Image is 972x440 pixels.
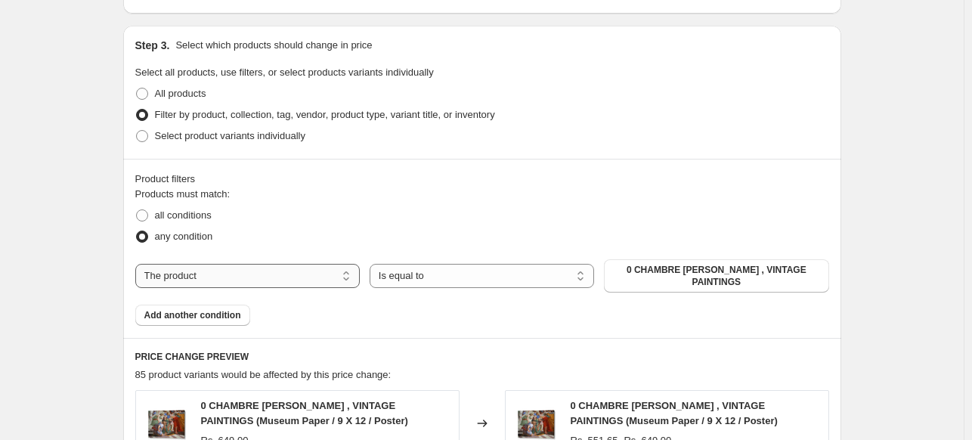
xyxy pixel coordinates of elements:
span: Select product variants individually [155,130,305,141]
span: Select all products, use filters, or select products variants individually [135,67,434,78]
span: 0 CHAMBRE [PERSON_NAME] , VINTAGE PAINTINGS (Museum Paper / 9 X 12 / Poster) [571,400,778,426]
span: Products must match: [135,188,231,200]
span: 0 CHAMBRE [PERSON_NAME] , VINTAGE PAINTINGS (Museum Paper / 9 X 12 / Poster) [201,400,408,426]
h6: PRICE CHANGE PREVIEW [135,351,829,363]
button: Add another condition [135,305,250,326]
p: Select which products should change in price [175,38,372,53]
span: any condition [155,231,213,242]
span: Add another condition [144,309,241,321]
div: Product filters [135,172,829,187]
span: Filter by product, collection, tag, vendor, product type, variant title, or inventory [155,109,495,120]
h2: Step 3. [135,38,170,53]
span: 0 CHAMBRE [PERSON_NAME] , VINTAGE PAINTINGS [613,264,819,288]
span: All products [155,88,206,99]
button: 0 CHAMBRE DE RAPHAËL , VINTAGE PAINTINGS [604,259,828,293]
span: all conditions [155,209,212,221]
span: 85 product variants would be affected by this price change: [135,369,392,380]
